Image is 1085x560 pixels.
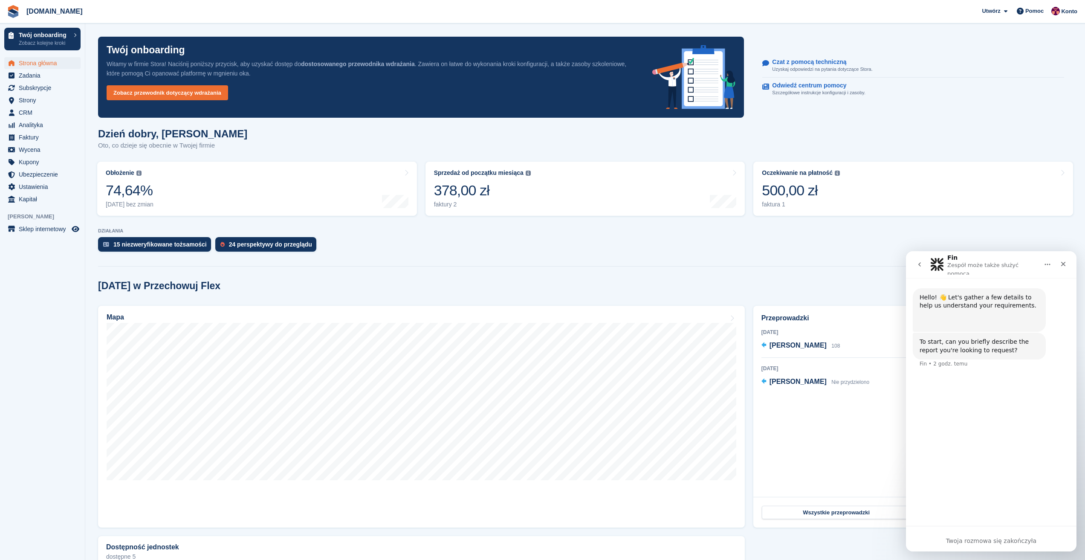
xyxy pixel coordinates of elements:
img: stora-icon-8386f47178a22dfd0bd8f6a31ec36ba5ce8667c1dd55bd0f319d3a0aa187defe.svg [7,5,20,18]
p: dostępne 5 [106,554,737,560]
span: Sklep internetowy [19,223,70,235]
img: prospect-51fa495bee0391a8d652442698ab0144808aea92771e9ea1ae160a38d050c398.svg [220,242,225,247]
div: Oczekiwanie na płatność [762,169,833,177]
img: icon-info-grey-7440780725fd019a000dd9b08b2336e03edf1995a4989e88bcd33f0948082b44.svg [526,171,531,176]
iframe: Intercom live chat [906,251,1076,551]
div: 378,00 zł [434,182,531,199]
a: Obłożenie 74,64% [DATE] bez zmian [97,162,417,216]
p: Oto, co dzieje się obecnie w Twojej firmie [98,141,247,151]
a: menu [4,107,81,119]
p: Twój onboarding [19,32,69,38]
span: [PERSON_NAME] [8,212,85,221]
p: Zobacz kolejne kroki [19,39,69,47]
p: Czat z pomocą techniczną [772,58,865,66]
div: [DATE] [761,328,1064,336]
span: Wycena [19,144,70,156]
p: Odwiedź centrum pomocy [772,82,859,89]
div: faktura 1 [762,201,840,208]
div: 74,64% [106,182,153,199]
a: menu [4,144,81,156]
a: [DOMAIN_NAME] [23,4,86,18]
span: Ustawienia [19,181,70,193]
img: verify_identity-adf6edd0f0f0b5bbfe63781bf79b02c33cf7c696d77639b501bdc392416b5a36.svg [103,242,109,247]
a: 24 perspektywy do przeglądu [215,237,321,256]
a: menu [4,223,81,235]
p: Uzyskaj odpowiedzi na pytania dotyczące Stora. [772,66,872,73]
span: Faktury [19,131,70,143]
a: menu [4,94,81,106]
a: Czat z pomocą techniczną Uzyskaj odpowiedzi na pytania dotyczące Stora. [762,54,1064,78]
a: Wszystkie przeprowadzki [762,506,911,519]
img: Mateusz Kacwin [1051,7,1060,15]
a: menu [4,193,81,205]
img: onboarding-info-6c161a55d2c0e0a8cae90662b2fe09162a5109e8cc188191df67fb4f79e88e88.svg [652,45,736,109]
span: Strony [19,94,70,106]
img: icon-info-grey-7440780725fd019a000dd9b08b2336e03edf1995a4989e88bcd33f0948082b44.svg [136,171,142,176]
a: 15 niezweryfikowane tożsamości [98,237,215,256]
span: Zadania [19,70,70,81]
p: DZIAŁANIA [98,228,1072,234]
span: [PERSON_NAME] [770,378,827,385]
h1: Dzień dobry, [PERSON_NAME] [98,128,247,139]
a: Odwiedź centrum pomocy Szczegółowe instrukcje konfiguracji i zasoby. [762,78,1064,101]
div: Sprzedaż od początku miesiąca [434,169,524,177]
img: icon-info-grey-7440780725fd019a000dd9b08b2336e03edf1995a4989e88bcd33f0948082b44.svg [835,171,840,176]
p: Witamy w firmie Stora! Naciśnij poniższy przycisk, aby uzyskać dostęp do . Zawiera on łatwe do wy... [107,59,639,78]
a: menu [4,70,81,81]
span: Kapitał [19,193,70,205]
h2: Przeprowadzki [761,313,1064,323]
div: faktury 2 [434,201,531,208]
div: 24 perspektywy do przeglądu [229,241,312,248]
span: Ubezpieczenie [19,168,70,180]
div: 500,00 zł [762,182,840,199]
span: Utwórz [982,7,1000,15]
span: 108 [831,343,840,349]
span: CRM [19,107,70,119]
a: Twój onboarding Zobacz kolejne kroki [4,28,81,50]
h2: Dostępność jednostek [106,543,179,551]
a: Oczekiwanie na płatność 500,00 zł faktura 1 [753,162,1073,216]
a: menu [4,82,81,94]
a: Mapa [98,306,745,528]
div: [DATE] [761,365,1064,372]
p: Twój onboarding [107,45,185,55]
span: Nie przydzielono [831,379,869,385]
a: [PERSON_NAME] Nie przydzielono [761,377,869,388]
h2: Mapa [107,313,124,321]
span: Kupony [19,156,70,168]
div: Obłożenie [106,169,134,177]
a: menu [4,156,81,168]
span: Strona główna [19,57,70,69]
span: Subskrypcje [19,82,70,94]
span: Pomoc [1025,7,1044,15]
p: Szczegółowe instrukcje konfiguracji i zasoby. [772,89,865,96]
span: [PERSON_NAME] [770,342,827,349]
div: 15 niezweryfikowane tożsamości [113,241,207,248]
span: Konto [1061,7,1077,16]
a: Zobacz przewodnik dotyczący wdrażania [107,85,228,100]
a: menu [4,119,81,131]
div: [DATE] bez zmian [106,201,153,208]
a: menu [4,57,81,69]
a: menu [4,181,81,193]
span: Analityka [19,119,70,131]
a: Sprzedaż od początku miesiąca 378,00 zł faktury 2 [425,162,745,216]
a: menu [4,168,81,180]
a: [PERSON_NAME] 108 [761,340,840,351]
a: Podgląd sklepu [70,224,81,234]
h2: [DATE] w Przechowuj Flex [98,280,220,292]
